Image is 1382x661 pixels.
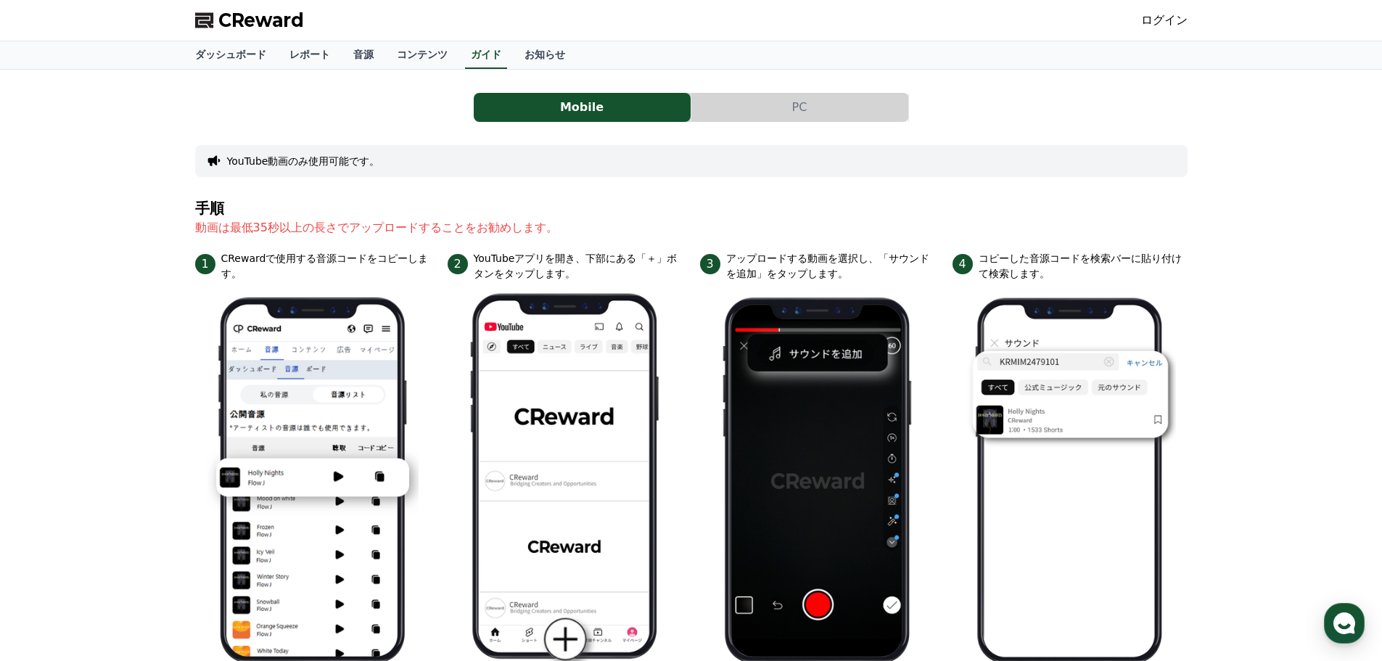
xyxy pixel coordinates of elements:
h4: 手順 [195,200,1188,216]
button: PC [691,93,908,122]
p: YouTubeアプリを開き、下部にある「＋」ボタンをタップします。 [474,251,683,282]
button: YouTube動画のみ使用可能です。 [227,154,380,168]
span: 4 [953,254,973,274]
a: コンテンツ [385,41,459,69]
button: Mobile [474,93,691,122]
a: お知らせ [513,41,577,69]
span: 3 [700,254,720,274]
span: 1 [195,254,215,274]
a: レポート [278,41,342,69]
a: CReward [195,9,304,32]
p: CRewardで使用する音源コードをコピーします。 [221,251,430,282]
span: CReward [218,9,304,32]
a: ガイド [465,41,507,69]
a: 音源 [342,41,385,69]
span: 2 [448,254,468,274]
a: ログイン [1141,12,1188,29]
p: アップロードする動画を選択し、「サウンドを追加」をタップします。 [726,251,935,282]
p: コピーした音源コードを検索バーに貼り付けて検索します。 [979,251,1188,282]
p: 動画は最低35秒以上の長さでアップロードすることをお勧めします。 [195,219,1188,237]
a: PC [691,93,909,122]
a: ダッシュボード [184,41,278,69]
